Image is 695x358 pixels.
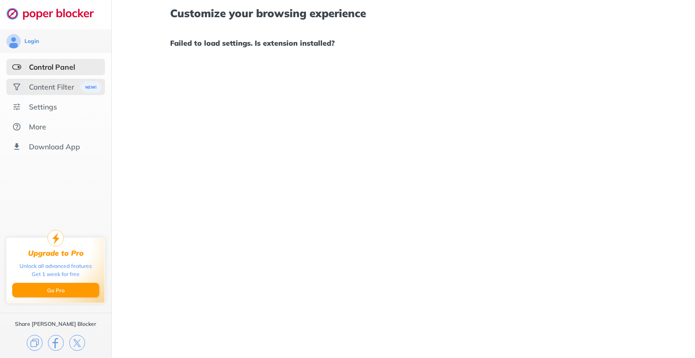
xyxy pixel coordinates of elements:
[29,142,80,151] div: Download App
[27,335,43,351] img: copy.svg
[69,335,85,351] img: x.svg
[12,102,21,111] img: settings.svg
[48,230,64,246] img: upgrade-to-pro.svg
[12,62,21,72] img: features-selected.svg
[29,82,74,91] div: Content Filter
[6,7,104,20] img: logo-webpage.svg
[24,38,39,45] div: Login
[12,122,21,131] img: about.svg
[6,34,21,48] img: avatar.svg
[29,62,75,72] div: Control Panel
[15,320,96,328] div: Share [PERSON_NAME] Blocker
[28,249,84,258] div: Upgrade to Pro
[12,82,21,91] img: social.svg
[19,262,92,270] div: Unlock all advanced features
[170,37,637,49] h1: Failed to load settings. Is extension installed?
[29,102,57,111] div: Settings
[48,335,64,351] img: facebook.svg
[170,7,637,19] h1: Customize your browsing experience
[29,122,46,131] div: More
[32,270,80,278] div: Get 1 week for free
[80,81,102,93] img: menuBanner.svg
[12,283,99,297] button: Go Pro
[12,142,21,151] img: download-app.svg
